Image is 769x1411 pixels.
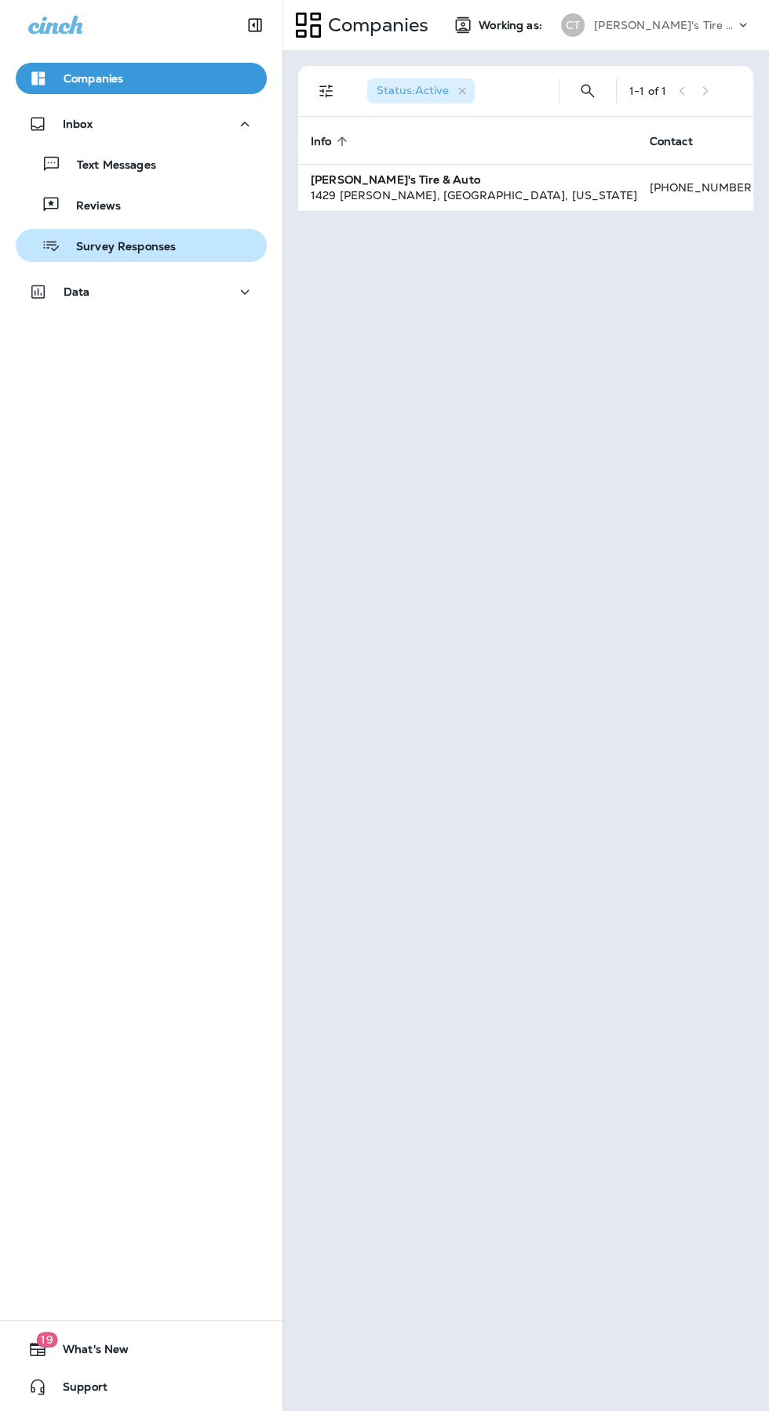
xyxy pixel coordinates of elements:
p: Companies [322,13,428,37]
span: Working as: [479,19,545,32]
button: Reviews [16,188,267,221]
span: Contact [650,134,713,148]
button: Inbox [16,108,267,140]
button: Support [16,1371,267,1402]
span: 19 [36,1332,57,1347]
button: Search Companies [572,75,603,107]
button: Companies [16,63,267,94]
span: Info [311,134,352,148]
button: Data [16,276,267,307]
p: Inbox [63,118,93,130]
p: Text Messages [61,158,156,173]
span: Support [47,1380,108,1399]
button: Filters [311,75,342,107]
p: Reviews [60,199,121,214]
span: Status : Active [377,83,449,97]
p: Data [64,285,90,298]
div: Status:Active [367,78,475,104]
span: Contact [650,135,693,148]
span: What's New [47,1343,129,1362]
div: CT [561,13,585,37]
div: 1 - 1 of 1 [629,85,666,97]
div: 1429 [PERSON_NAME] , [GEOGRAPHIC_DATA] , [US_STATE] , 70380 [311,187,625,203]
p: [PERSON_NAME]'s Tire & Auto [594,19,735,31]
button: Survey Responses [16,229,267,262]
strong: [PERSON_NAME]'s Tire & Auto [311,173,480,187]
span: Info [311,135,332,148]
p: Survey Responses [60,240,176,255]
button: Text Messages [16,147,267,180]
button: 19What's New [16,1333,267,1365]
button: Collapse Sidebar [233,9,277,41]
p: Companies [64,72,123,85]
